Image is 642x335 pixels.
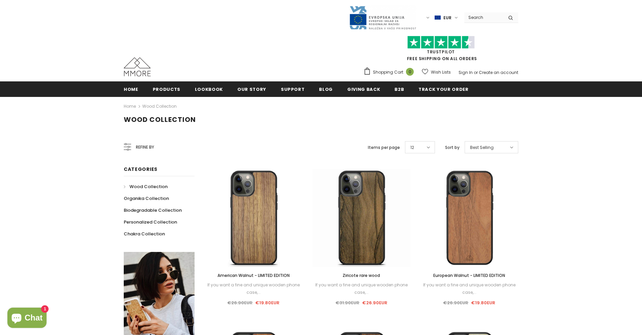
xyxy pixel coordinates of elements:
a: Blog [319,81,333,97]
a: Javni Razpis [349,15,416,20]
span: Giving back [347,86,380,93]
span: Ziricote rare wood [343,273,380,278]
label: Items per page [368,144,400,151]
a: Create an account [479,70,518,75]
a: Home [124,81,138,97]
a: American Walnut - LIMITED EDITION [205,272,302,279]
span: European Walnut - LIMITED EDITION [433,273,505,278]
a: Ziricote rare wood [313,272,410,279]
span: Wood Collection [129,183,168,190]
span: or [474,70,478,75]
span: Lookbook [195,86,223,93]
span: Blog [319,86,333,93]
div: If you want a fine and unique wooden phone case,... [313,281,410,296]
span: Chakra Collection [124,231,165,237]
span: EUR [443,15,451,21]
span: Track your order [418,86,468,93]
span: Our Story [237,86,266,93]
span: Refine by [136,144,154,151]
a: Wood Collection [142,103,177,109]
a: Wood Collection [124,181,168,192]
div: If you want a fine and unique wooden phone case,... [420,281,518,296]
a: Shopping Cart 0 [363,67,417,77]
img: Trust Pilot Stars [407,36,475,49]
span: €31.90EUR [335,300,359,306]
a: Trustpilot [427,49,455,55]
a: Giving back [347,81,380,97]
inbox-online-store-chat: Shopify online store chat [5,308,49,330]
a: Wish Lists [422,66,451,78]
span: support [281,86,305,93]
span: Personalized Collection [124,219,177,225]
a: European Walnut - LIMITED EDITION [420,272,518,279]
img: MMORE Cases [124,57,151,76]
span: €19.80EUR [471,300,495,306]
div: If you want a fine and unique wooden phone case,... [205,281,302,296]
span: Best Selling [470,144,494,151]
a: Products [153,81,180,97]
a: B2B [395,81,404,97]
span: 0 [406,68,414,76]
a: Biodegradable Collection [124,204,182,216]
span: Organika Collection [124,195,169,202]
span: €26.90EUR [227,300,253,306]
a: Track your order [418,81,468,97]
a: Lookbook [195,81,223,97]
label: Sort by [445,144,460,151]
span: B2B [395,86,404,93]
span: Wood Collection [124,115,196,124]
a: Personalized Collection [124,216,177,228]
a: Chakra Collection [124,228,165,240]
img: Javni Razpis [349,5,416,30]
a: Organika Collection [124,192,169,204]
span: €26.90EUR [443,300,468,306]
span: Shopping Cart [373,69,403,76]
span: €19.80EUR [255,300,280,306]
a: Home [124,102,136,110]
span: Home [124,86,138,93]
span: €26.90EUR [362,300,387,306]
a: support [281,81,305,97]
span: FREE SHIPPING ON ALL ORDERS [363,39,518,61]
input: Search Site [464,12,503,22]
span: Products [153,86,180,93]
span: Biodegradable Collection [124,207,182,213]
span: American Walnut - LIMITED EDITION [217,273,290,278]
a: Sign In [459,70,473,75]
span: Categories [124,166,157,173]
span: 12 [410,144,414,151]
a: Our Story [237,81,266,97]
span: Wish Lists [431,69,451,76]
